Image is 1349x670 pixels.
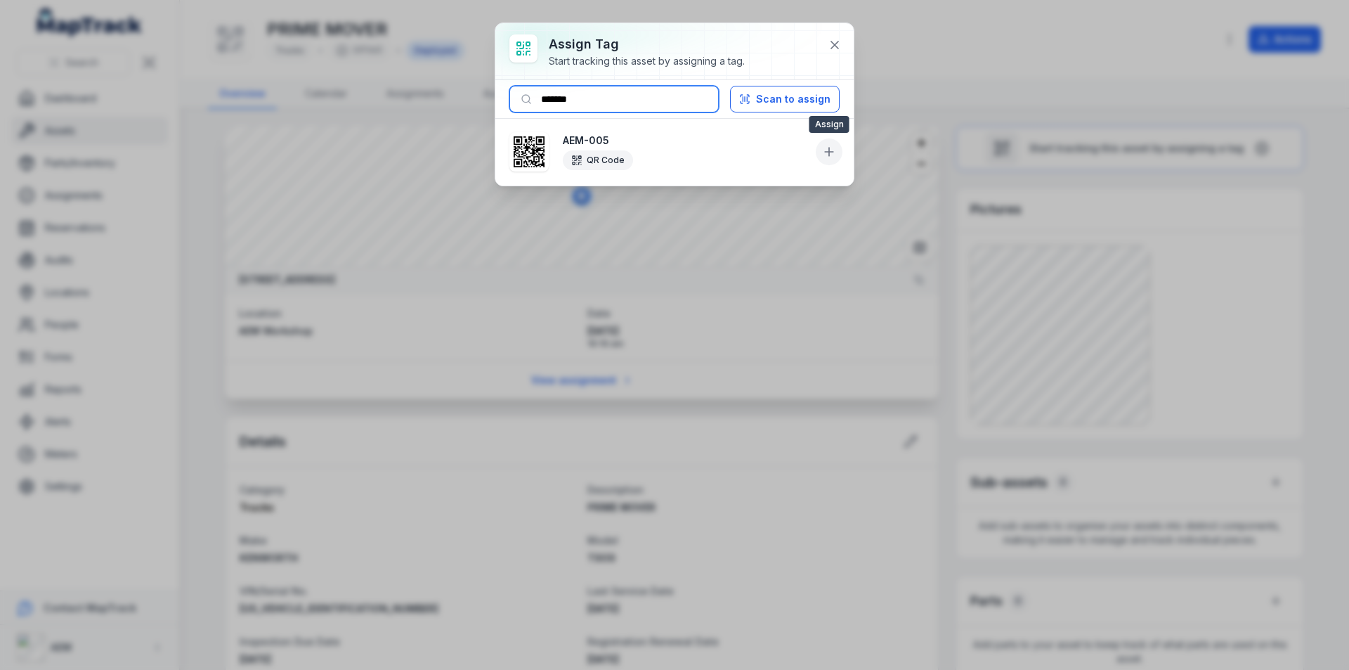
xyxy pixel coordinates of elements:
div: QR Code [563,150,633,170]
span: Assign [809,116,849,133]
h3: Assign tag [549,34,745,54]
button: Scan to assign [730,86,840,112]
div: Start tracking this asset by assigning a tag. [549,54,745,68]
strong: AEM-005 [563,134,810,148]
